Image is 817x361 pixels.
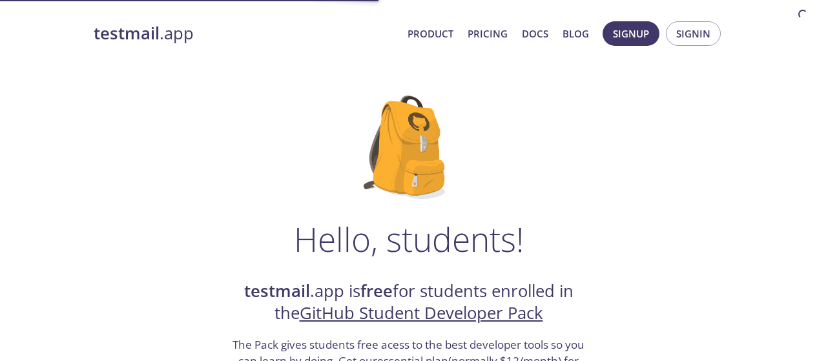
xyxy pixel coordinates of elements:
[244,280,310,302] strong: testmail
[468,25,508,42] a: Pricing
[294,220,524,258] h1: Hello, students!
[522,25,548,42] a: Docs
[300,302,543,324] a: GitHub Student Developer Pack
[613,25,649,42] span: Signup
[603,21,659,46] button: Signup
[408,25,453,42] a: Product
[666,21,721,46] button: Signin
[563,25,589,42] a: Blog
[364,96,453,199] img: github-student-backpack.png
[360,280,393,302] strong: free
[94,22,160,45] strong: testmail
[231,280,586,325] h2: .app is for students enrolled in the
[94,23,397,45] a: testmail.app
[676,25,710,42] span: Signin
